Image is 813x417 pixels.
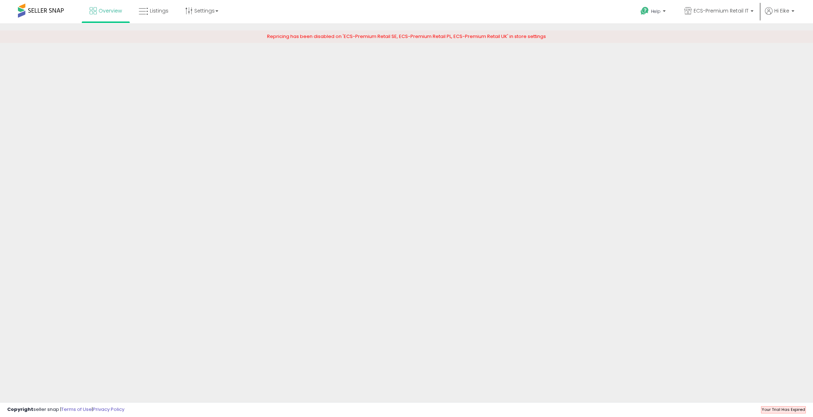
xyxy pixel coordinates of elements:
[765,7,794,23] a: Hi Eike
[694,7,748,14] span: ECS-Premium Retail IT
[150,7,168,14] span: Listings
[651,8,661,14] span: Help
[267,33,546,40] span: Repricing has been disabled on 'ECS-Premium Retail SE, ECS-Premium Retail PL, ECS-Premium Retail ...
[640,6,649,15] i: Get Help
[99,7,122,14] span: Overview
[635,1,673,23] a: Help
[774,7,789,14] span: Hi Eike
